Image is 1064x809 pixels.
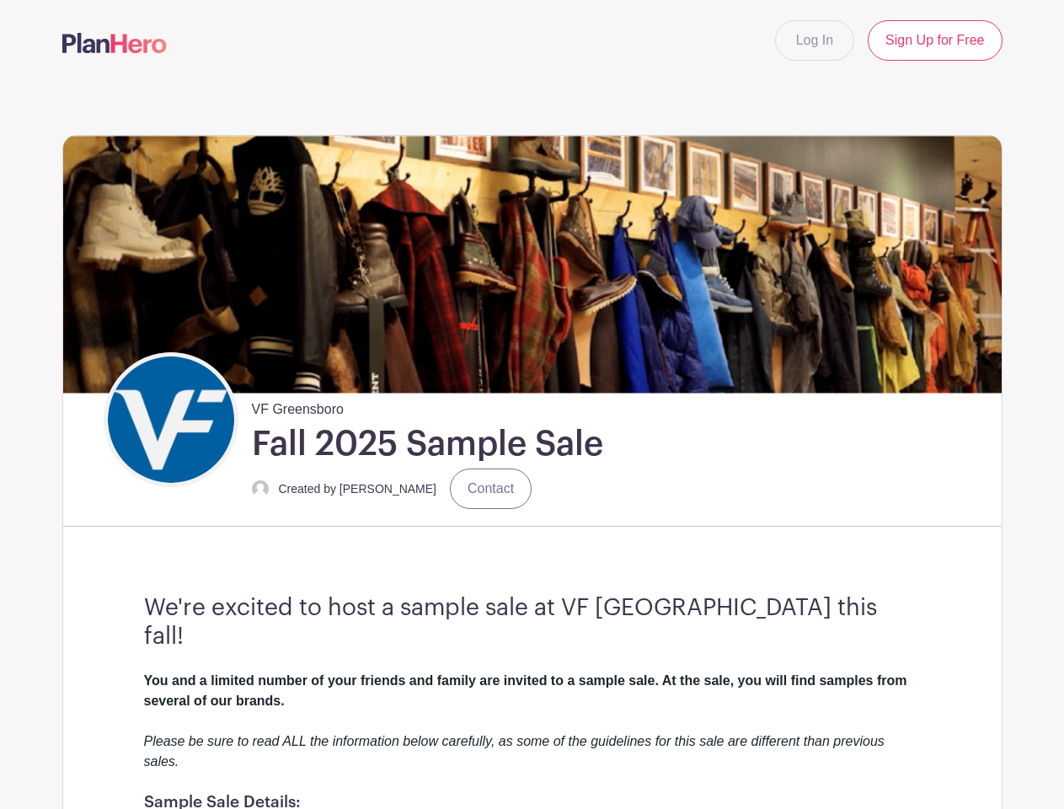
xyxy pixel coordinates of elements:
span: VF Greensboro [252,393,344,420]
strong: You and a limited number of your friends and family are invited to a sample sale. At the sale, yo... [144,673,907,708]
a: Log In [775,20,854,61]
h1: Fall 2025 Sample Sale [252,423,603,465]
small: Created by [PERSON_NAME] [279,482,437,496]
em: Please be sure to read ALL the information below carefully, as some of the guidelines for this sa... [144,734,885,769]
a: Sign Up for Free [868,20,1002,61]
img: VF_Icon_FullColor_CMYK-small.png [108,356,234,483]
a: Contact [450,469,532,509]
img: Sample%20Sale.png [63,136,1002,393]
img: default-ce2991bfa6775e67f084385cd625a349d9dcbb7a52a09fb2fda1e96e2d18dcdb.png [252,480,269,497]
h3: We're excited to host a sample sale at VF [GEOGRAPHIC_DATA] this fall! [144,594,921,651]
img: logo-507f7623f17ff9eddc593b1ce0a138ce2505c220e1c5a4e2b4648c50719b7d32.svg [62,33,167,53]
